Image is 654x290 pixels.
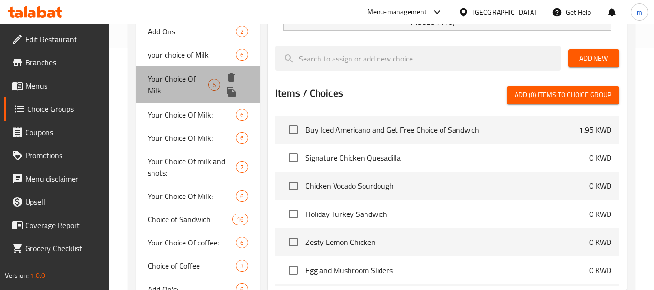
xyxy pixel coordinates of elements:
[4,74,109,97] a: Menus
[136,208,259,231] div: Choice of Sandwich16
[236,134,247,143] span: 6
[136,43,259,66] div: your choice of Milk6
[472,7,536,17] div: [GEOGRAPHIC_DATA]
[236,161,248,173] div: Choices
[25,126,102,138] span: Coupons
[275,86,343,101] h2: Items / Choices
[4,237,109,260] a: Grocery Checklist
[4,28,109,51] a: Edit Restaurant
[568,49,619,67] button: Add New
[4,214,109,237] a: Coverage Report
[589,180,611,192] p: 0 KWD
[236,261,247,271] span: 3
[136,126,259,150] div: Your Choice Of Milk:6
[224,85,239,99] button: duplicate
[275,46,561,71] input: search
[4,190,109,214] a: Upsell
[579,124,611,136] p: 1.95 KWD
[589,208,611,220] p: 0 KWD
[148,132,236,144] span: Your Choice Of Milk:
[136,231,259,254] div: Your Choice Of coffee:6
[25,57,102,68] span: Branches
[25,173,102,184] span: Menu disclaimer
[25,80,102,92] span: Menus
[236,26,248,37] div: Choices
[136,254,259,277] div: Choice of Coffee3
[4,121,109,144] a: Coupons
[305,264,589,276] span: Egg and Mushroom Sliders
[25,150,102,161] span: Promotions
[305,236,589,248] span: Zesty Lemon Chicken
[148,260,236,272] span: Choice of Coffee
[25,243,102,254] span: Grocery Checklist
[25,196,102,208] span: Upsell
[136,150,259,184] div: Your Choice Of milk and shots:7
[236,50,247,60] span: 6
[409,4,458,28] p: (ID: 1435251440)
[283,176,304,196] span: Select choice
[232,214,248,225] div: Choices
[4,97,109,121] a: Choice Groups
[305,208,589,220] span: Holiday Turkey Sandwich
[305,152,589,164] span: Signature Chicken Quesadilla
[30,269,45,282] span: 1.0.0
[233,215,247,224] span: 16
[283,204,304,224] span: Select choice
[136,66,259,103] div: Your Choice Of Milk6deleteduplicate
[236,238,247,247] span: 6
[148,155,236,179] span: Your Choice Of milk and shots:
[305,124,579,136] span: Buy Iced Americano and Get Free Choice of Sandwich
[148,26,236,37] span: Add Ons
[4,144,109,167] a: Promotions
[589,152,611,164] p: 0 KWD
[283,232,304,252] span: Select choice
[305,180,589,192] span: Chicken Vocado Sourdough
[148,214,232,225] span: Choice of Sandwich
[224,70,239,85] button: delete
[576,52,611,64] span: Add New
[367,6,427,18] div: Menu-management
[236,27,247,36] span: 2
[136,103,259,126] div: Your Choice Of Milk:6
[148,109,236,121] span: Your Choice Of Milk:
[148,73,208,96] span: Your Choice Of Milk
[136,20,259,43] div: Add Ons2
[283,260,304,280] span: Select choice
[209,80,220,90] span: 6
[236,237,248,248] div: Choices
[589,236,611,248] p: 0 KWD
[283,148,304,168] span: Select choice
[27,103,102,115] span: Choice Groups
[148,49,236,61] span: your choice of Milk
[5,269,29,282] span: Version:
[236,109,248,121] div: Choices
[507,86,619,104] button: Add (0) items to choice group
[236,192,247,201] span: 6
[25,219,102,231] span: Coverage Report
[148,190,236,202] span: Your Choice Of Milk:
[236,110,247,120] span: 6
[4,167,109,190] a: Menu disclaimer
[236,190,248,202] div: Choices
[136,184,259,208] div: Your Choice Of Milk:6
[589,264,611,276] p: 0 KWD
[4,51,109,74] a: Branches
[148,237,236,248] span: Your Choice Of coffee:
[515,89,611,101] span: Add (0) items to choice group
[637,7,642,17] span: m
[236,163,247,172] span: 7
[25,33,102,45] span: Edit Restaurant
[283,120,304,140] span: Select choice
